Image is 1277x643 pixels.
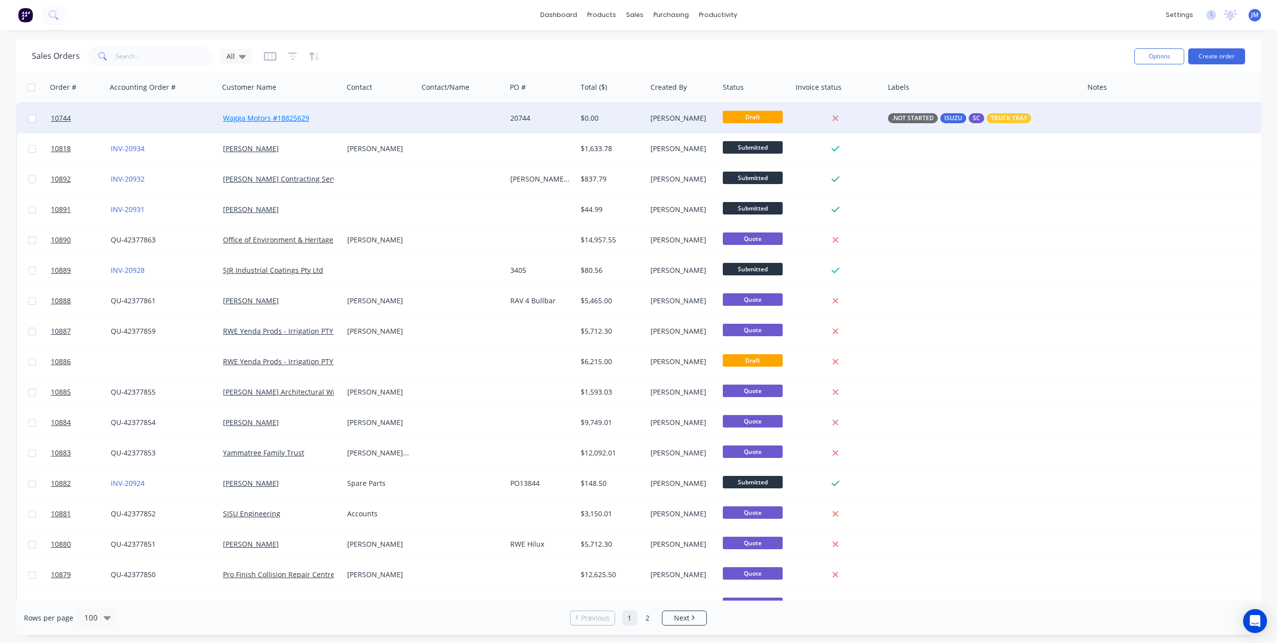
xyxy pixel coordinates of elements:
[347,296,411,306] div: [PERSON_NAME]
[723,385,783,397] span: Quote
[111,326,156,336] a: QU-42377859
[581,387,639,397] div: $1,593.03
[51,255,111,285] a: 10889
[51,560,111,590] a: 10879
[723,598,783,610] span: Quote
[674,613,689,623] span: Next
[51,377,111,407] a: 10885
[51,418,71,428] span: 10884
[51,144,71,154] span: 10818
[581,613,610,623] span: Previous
[723,415,783,428] span: Quote
[650,478,712,488] div: [PERSON_NAME]
[111,205,145,214] a: INV-20931
[650,235,712,245] div: [PERSON_NAME]
[991,113,1027,123] span: TRUCK TRAY
[650,174,712,184] div: [PERSON_NAME]
[51,195,111,224] a: 10891
[347,82,372,92] div: Contact
[581,235,639,245] div: $14,957.55
[32,51,80,61] h1: Sales Orders
[223,265,323,275] a: SJR Industrial Coatings Pty Ltd
[111,296,156,305] a: QU-42377861
[111,448,156,457] a: QU-42377853
[111,539,156,549] a: QU-42377851
[510,82,526,92] div: PO #
[223,509,280,518] a: SISU Engineering
[111,265,145,275] a: INV-20928
[944,113,962,123] span: ISUZU
[1243,609,1267,633] div: Open Intercom Messenger
[650,113,712,123] div: [PERSON_NAME]
[51,326,71,336] span: 10887
[694,7,742,22] div: productivity
[581,448,639,458] div: $12,092.01
[723,172,783,184] span: Submitted
[1188,48,1245,64] button: Create order
[723,141,783,154] span: Submitted
[347,478,411,488] div: Spare Parts
[621,7,648,22] div: sales
[723,445,783,458] span: Quote
[51,347,111,377] a: 10886
[51,499,111,529] a: 10881
[51,134,111,164] a: 10818
[110,82,176,92] div: Accounting Order #
[723,263,783,275] span: Submitted
[51,529,111,559] a: 10880
[51,438,111,468] a: 10883
[650,600,712,610] div: [PERSON_NAME]
[581,174,639,184] div: $837.79
[723,537,783,549] span: Quote
[1161,7,1198,22] div: settings
[51,509,71,519] span: 10881
[650,205,712,214] div: [PERSON_NAME]
[510,174,570,184] div: [PERSON_NAME] Hilux
[111,387,156,397] a: QU-42377855
[51,205,71,214] span: 10891
[723,293,783,306] span: Quote
[581,144,639,154] div: $1,633.78
[650,326,712,336] div: [PERSON_NAME]
[640,611,655,626] a: Page 2
[223,326,352,336] a: RWE Yenda Prods - Irrigation PTY LTD*
[51,164,111,194] a: 10892
[581,326,639,336] div: $5,712.30
[223,570,406,579] a: Pro Finish Collision Repair Centre [GEOGRAPHIC_DATA]
[51,235,71,245] span: 10890
[347,539,411,549] div: [PERSON_NAME]
[111,509,156,518] a: QU-42377852
[723,476,783,488] span: Submitted
[111,570,156,579] a: QU-42377850
[347,448,411,458] div: [PERSON_NAME] [PERSON_NAME]
[650,387,712,397] div: [PERSON_NAME]
[51,590,111,620] a: 10877
[111,235,156,244] a: QU-42377863
[422,82,469,92] div: Contact/Name
[223,600,279,610] a: [PERSON_NAME]
[51,316,111,346] a: 10887
[581,418,639,428] div: $9,749.01
[510,600,570,610] div: Cowl Cowl
[662,613,706,623] a: Next page
[622,611,637,626] a: Page 1 is your current page
[226,51,235,61] span: All
[723,111,783,123] span: Draft
[51,570,71,580] span: 10879
[223,357,348,366] a: RWE Yenda Prods - Irrigation PTY LTD
[648,7,694,22] div: purchasing
[51,387,71,397] span: 10885
[510,113,570,123] div: 20744
[116,46,213,66] input: Search...
[723,506,783,519] span: Quote
[223,387,371,397] a: [PERSON_NAME] Architectural Wrought Iron
[510,539,570,549] div: RWE Hilux
[650,265,712,275] div: [PERSON_NAME]
[888,113,1031,123] button: .NOT STARTEDISUZUSCTRUCK TRAY
[51,103,111,133] a: 10744
[111,600,156,610] a: QU-42377849
[650,296,712,306] div: [PERSON_NAME]
[650,539,712,549] div: [PERSON_NAME]
[581,265,639,275] div: $80.56
[566,611,711,626] ul: Pagination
